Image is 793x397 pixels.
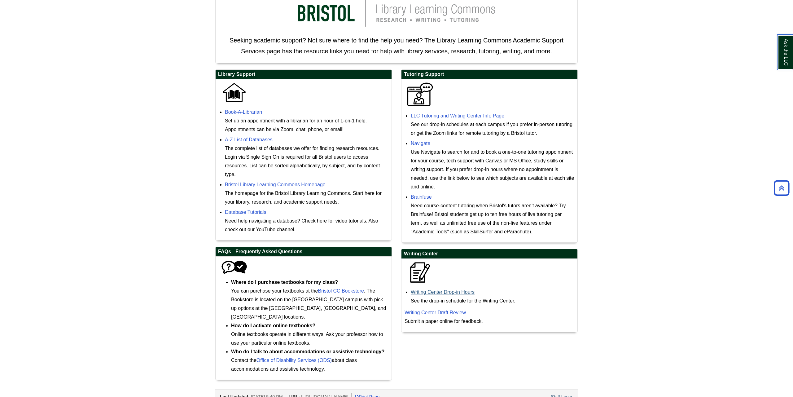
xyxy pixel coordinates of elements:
a: Office of Disability Services (ODS) [256,358,332,363]
div: See our drop-in schedules at each campus if you prefer in-person tutoring or get the Zoom links f... [411,120,574,138]
p: Submit a paper online for feedback. [405,308,574,326]
strong: How do I activate online textbooks? [231,323,315,328]
a: Bristol CC Bookstore [318,288,364,293]
a: Writing Center Draft Review [405,310,466,315]
span: Seeking academic support? Not sure where to find the help you need? The Library Learning Commons ... [230,37,563,55]
div: Set up an appointment with a librarian for an hour of 1-on-1 help. Appointments can be via Zoom, ... [225,117,388,134]
a: LLC Tutoring and Writing Center Info Page [411,113,504,118]
a: Brainfuse [411,194,432,200]
div: Need help navigating a database? Check here for video tutorials. Also check out our YouTube channel. [225,217,388,234]
a: A-Z List of Databases [225,137,273,142]
div: Use Navigate to search for and to book a one-to-one tutoring appointment for your course, tech su... [411,148,574,191]
span: Online textbooks operate in different ways. Ask your professor how to use your particular online ... [231,323,383,346]
strong: Who do I talk to about accommodations or assistive technology? [231,349,384,354]
a: Book-A-Librarian [225,109,262,115]
a: Back to Top [772,184,791,192]
h2: Library Support [216,70,392,79]
a: Bristol Library Learning Commons Homepage [225,182,326,187]
span: You can purchase your textbooks at the . The Bookstore is located on the [GEOGRAPHIC_DATA] campus... [231,280,386,320]
div: The homepage for the Bristol Library Learning Commons. Start here for your library, research, and... [225,189,388,206]
a: Database Tutorials [225,210,266,215]
span: Contact the about class accommodations and assistive technology. [231,349,384,372]
a: Navigate [411,141,430,146]
div: Need course-content tutoring when Bristol's tutors aren't available? Try Brainfuse! Bristol stude... [411,201,574,236]
h2: Writing Center [401,249,577,259]
a: Writing Center Drop-in Hours [411,289,475,295]
strong: Where do I purchase textbooks for my class? [231,280,338,285]
div: See the drop-in schedule for the Writing Center. [411,297,574,305]
h2: Tutoring Support [401,70,577,79]
div: The complete list of databases we offer for finding research resources. Login via Single Sign On ... [225,144,388,179]
h2: FAQs - Frequently Asked Questions [216,247,392,257]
